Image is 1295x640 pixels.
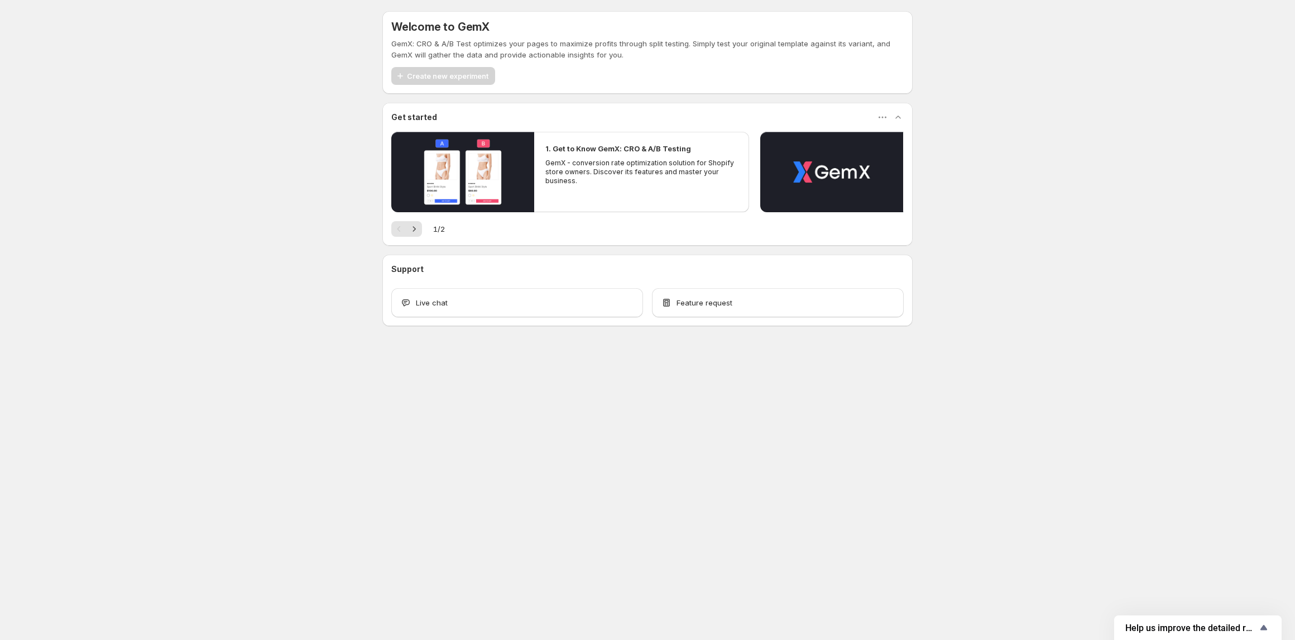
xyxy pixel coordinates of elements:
[433,223,445,235] span: 1 / 2
[391,20,490,34] h5: Welcome to GemX
[760,132,903,212] button: Play video
[1125,621,1270,634] button: Show survey - Help us improve the detailed report for A/B campaigns
[406,221,422,237] button: Next
[391,112,437,123] h3: Get started
[391,132,534,212] button: Play video
[391,221,422,237] nav: Pagination
[391,38,904,60] p: GemX: CRO & A/B Test optimizes your pages to maximize profits through split testing. Simply test ...
[391,264,424,275] h3: Support
[545,159,737,185] p: GemX - conversion rate optimization solution for Shopify store owners. Discover its features and ...
[1125,623,1257,633] span: Help us improve the detailed report for A/B campaigns
[545,143,691,154] h2: 1. Get to Know GemX: CRO & A/B Testing
[677,297,732,308] span: Feature request
[416,297,448,308] span: Live chat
